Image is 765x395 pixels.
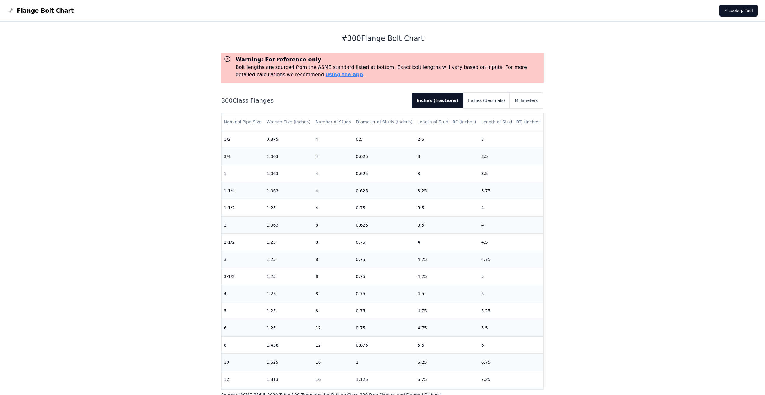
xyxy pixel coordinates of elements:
[510,93,543,108] button: Millimeters
[479,371,544,388] td: 7.25
[415,216,479,233] td: 3.5
[313,353,353,371] td: 16
[313,371,353,388] td: 16
[222,336,264,353] td: 8
[479,353,544,371] td: 6.75
[479,148,544,165] td: 3.5
[264,251,313,268] td: 1.25
[415,285,479,302] td: 4.5
[353,199,415,216] td: 0.75
[415,371,479,388] td: 6.75
[264,216,313,233] td: 1.063
[415,148,479,165] td: 3
[415,302,479,319] td: 4.75
[7,7,14,14] img: Flange Bolt Chart Logo
[415,268,479,285] td: 4.25
[479,285,544,302] td: 5
[264,302,313,319] td: 1.25
[313,268,353,285] td: 8
[479,182,544,199] td: 3.75
[479,113,544,131] th: Length of Stud - RTJ (inches)
[222,148,264,165] td: 3/4
[264,336,313,353] td: 1.438
[313,113,353,131] th: Number of Studs
[264,113,313,131] th: Wrench Size (inches)
[353,182,415,199] td: 0.625
[479,251,544,268] td: 4.75
[222,251,264,268] td: 3
[353,165,415,182] td: 0.625
[264,285,313,302] td: 1.25
[313,131,353,148] td: 4
[222,113,264,131] th: Nominal Pipe Size
[264,268,313,285] td: 1.25
[264,165,313,182] td: 1.063
[222,268,264,285] td: 3-1/2
[353,113,415,131] th: Diameter of Studs (inches)
[353,233,415,251] td: 0.75
[264,233,313,251] td: 1.25
[222,199,264,216] td: 1-1/2
[221,96,407,105] h2: 300 Class Flanges
[222,216,264,233] td: 2
[353,251,415,268] td: 0.75
[313,182,353,199] td: 4
[479,268,544,285] td: 5
[313,148,353,165] td: 4
[479,165,544,182] td: 3.5
[415,131,479,148] td: 2.5
[313,233,353,251] td: 8
[222,233,264,251] td: 2-1/2
[415,113,479,131] th: Length of Stud - RF (inches)
[326,72,363,77] a: using the app
[222,131,264,148] td: 1/2
[222,285,264,302] td: 4
[222,319,264,336] td: 6
[264,319,313,336] td: 1.25
[17,6,74,15] span: Flange Bolt Chart
[222,371,264,388] td: 12
[313,336,353,353] td: 12
[222,302,264,319] td: 5
[313,251,353,268] td: 8
[479,302,544,319] td: 5.25
[415,251,479,268] td: 4.25
[264,199,313,216] td: 1.25
[313,302,353,319] td: 8
[415,199,479,216] td: 3.5
[353,268,415,285] td: 0.75
[415,233,479,251] td: 4
[415,319,479,336] td: 4.75
[353,353,415,371] td: 1
[236,55,542,64] h3: Warning: For reference only
[479,199,544,216] td: 4
[353,302,415,319] td: 0.75
[313,285,353,302] td: 8
[236,64,542,78] p: Bolt lengths are sourced from the ASME standard listed at bottom. Exact bolt lengths will vary ba...
[7,6,74,15] a: Flange Bolt Chart LogoFlange Bolt Chart
[415,353,479,371] td: 6.25
[222,165,264,182] td: 1
[479,131,544,148] td: 3
[264,182,313,199] td: 1.063
[264,148,313,165] td: 1.063
[222,353,264,371] td: 10
[412,93,463,108] button: Inches (fractions)
[719,5,758,17] a: ⚡ Lookup Tool
[353,148,415,165] td: 0.625
[222,182,264,199] td: 1-1/4
[479,336,544,353] td: 6
[313,216,353,233] td: 8
[264,131,313,148] td: 0.875
[353,216,415,233] td: 0.625
[353,285,415,302] td: 0.75
[313,165,353,182] td: 4
[264,371,313,388] td: 1.813
[479,319,544,336] td: 5.5
[415,165,479,182] td: 3
[479,233,544,251] td: 4.5
[353,319,415,336] td: 0.75
[264,353,313,371] td: 1.625
[463,93,510,108] button: Inches (decimals)
[353,131,415,148] td: 0.5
